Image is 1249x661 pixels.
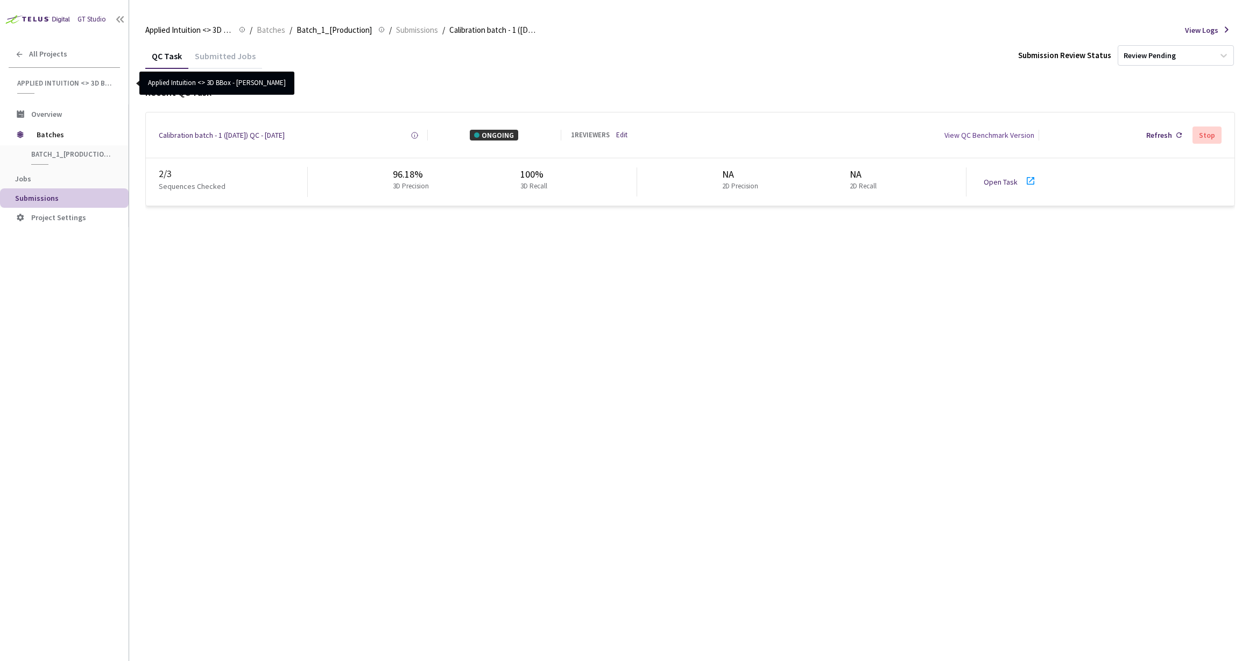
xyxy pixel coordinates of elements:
[944,130,1034,140] div: View QC Benchmark Version
[37,124,110,145] span: Batches
[31,150,111,159] span: Batch_1_[Production]
[850,167,881,181] div: NA
[159,130,285,140] a: Calibration batch - 1 ([DATE]) QC - [DATE]
[31,109,62,119] span: Overview
[1124,51,1176,61] div: Review Pending
[520,181,547,192] p: 3D Recall
[850,181,877,192] p: 2D Recall
[257,24,285,37] span: Batches
[1018,50,1111,61] div: Submission Review Status
[29,50,67,59] span: All Projects
[393,181,429,192] p: 3D Precision
[77,15,106,25] div: GT Studio
[394,24,440,36] a: Submissions
[389,24,392,37] li: /
[470,130,518,140] div: ONGOING
[15,193,59,203] span: Submissions
[449,24,537,37] span: Calibration batch - 1 ([DATE])
[393,167,433,181] div: 96.18%
[255,24,287,36] a: Batches
[31,213,86,222] span: Project Settings
[1185,25,1218,36] span: View Logs
[159,167,307,181] div: 2 / 3
[722,181,758,192] p: 2D Precision
[442,24,445,37] li: /
[984,177,1018,187] a: Open Task
[15,174,31,184] span: Jobs
[1146,130,1172,140] div: Refresh
[571,130,610,140] div: 1 REVIEWERS
[145,24,232,37] span: Applied Intuition <> 3D BBox - [PERSON_NAME]
[188,51,262,69] div: Submitted Jobs
[396,24,438,37] span: Submissions
[145,86,1235,100] div: Recent QC Task
[290,24,292,37] li: /
[145,51,188,69] div: QC Task
[297,24,372,37] span: Batch_1_[Production]
[17,79,114,88] span: Applied Intuition <> 3D BBox - [PERSON_NAME]
[520,167,552,181] div: 100%
[616,130,627,140] a: Edit
[722,167,763,181] div: NA
[159,181,225,192] p: Sequences Checked
[250,24,252,37] li: /
[1199,131,1215,139] div: Stop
